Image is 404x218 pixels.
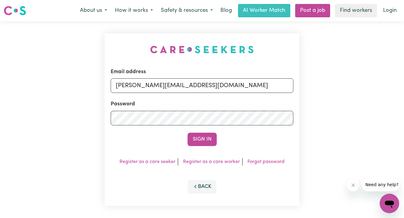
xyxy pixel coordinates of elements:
a: Register as a care worker [183,159,240,164]
iframe: Message from company [362,178,399,191]
img: Careseekers logo [4,5,26,16]
a: Blog [217,4,236,17]
label: Password [111,100,135,108]
a: Find workers [335,4,377,17]
button: About us [76,4,111,17]
label: Email address [111,68,146,76]
button: How it works [111,4,157,17]
a: Careseekers logo [4,4,26,18]
button: Safety & resources [157,4,217,17]
a: Forgot password [247,159,285,164]
input: Email address [111,78,293,93]
a: Register as a care seeker [119,159,175,164]
button: Sign In [188,133,217,146]
iframe: Button to launch messaging window [380,194,399,213]
iframe: Close message [347,179,359,191]
a: Post a job [295,4,330,17]
a: Login [379,4,400,17]
button: Back [188,180,217,193]
a: AI Worker Match [238,4,290,17]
